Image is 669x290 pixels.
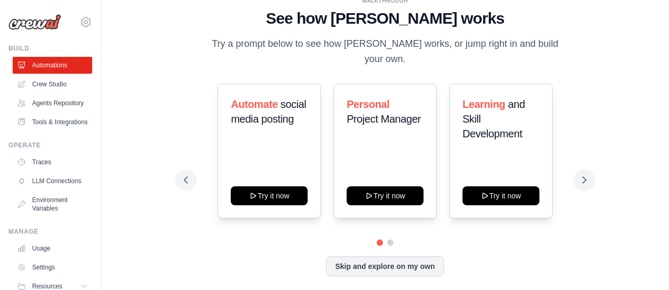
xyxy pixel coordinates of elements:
[8,227,92,236] div: Manage
[13,95,92,112] a: Agents Repository
[8,14,61,30] img: Logo
[13,259,92,276] a: Settings
[13,240,92,257] a: Usage
[13,57,92,74] a: Automations
[13,76,92,93] a: Crew Studio
[208,36,562,67] p: Try a prompt below to see how [PERSON_NAME] works, or jump right in and build your own.
[347,186,424,205] button: Try it now
[231,186,308,205] button: Try it now
[463,98,525,139] span: and Skill Development
[347,98,389,110] span: Personal
[463,98,505,110] span: Learning
[13,154,92,171] a: Traces
[8,44,92,53] div: Build
[326,256,444,276] button: Skip and explore on my own
[13,173,92,189] a: LLM Connections
[463,186,539,205] button: Try it now
[231,98,278,110] span: Automate
[13,114,92,131] a: Tools & Integrations
[8,141,92,149] div: Operate
[184,9,586,28] h1: See how [PERSON_NAME] works
[347,113,421,125] span: Project Manager
[13,192,92,217] a: Environment Variables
